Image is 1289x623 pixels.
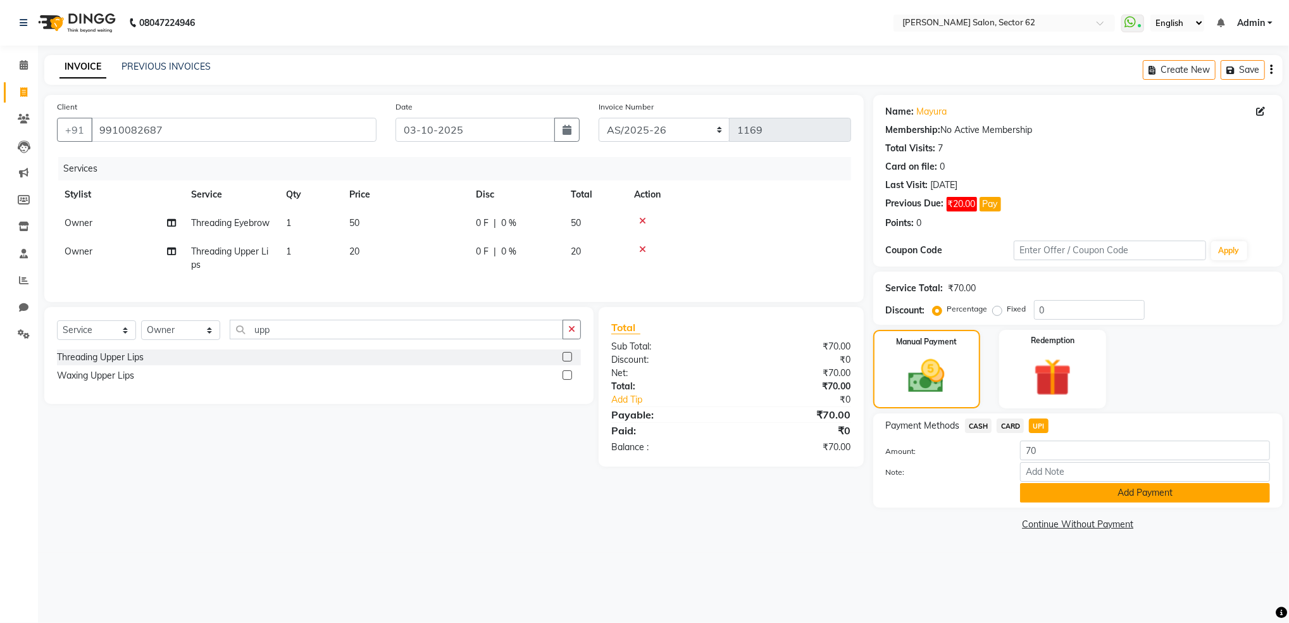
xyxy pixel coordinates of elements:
[121,61,211,72] a: PREVIOUS INVOICES
[571,246,581,257] span: 20
[563,180,626,209] th: Total
[886,419,960,432] span: Payment Methods
[886,160,938,173] div: Card on file:
[395,101,413,113] label: Date
[886,244,1014,257] div: Coupon Code
[59,56,106,79] a: INVOICE
[949,282,976,295] div: ₹70.00
[1020,462,1270,482] input: Add Note
[997,418,1024,433] span: CARD
[501,217,516,230] span: 0 %
[886,123,1270,137] div: No Active Membership
[501,245,516,258] span: 0 %
[57,101,77,113] label: Client
[876,467,1011,478] label: Note:
[917,105,947,118] a: Mayura
[886,123,941,137] div: Membership:
[602,340,731,353] div: Sub Total:
[1211,241,1247,260] button: Apply
[886,142,936,155] div: Total Visits:
[626,180,851,209] th: Action
[286,217,291,229] span: 1
[602,367,731,380] div: Net:
[731,353,860,367] div: ₹0
[1143,60,1216,80] button: Create New
[602,441,731,454] div: Balance :
[57,118,92,142] button: +91
[286,246,291,257] span: 1
[731,407,860,422] div: ₹70.00
[1022,354,1083,401] img: _gift.svg
[278,180,342,209] th: Qty
[230,320,563,339] input: Search or Scan
[876,518,1280,531] a: Continue Without Payment
[602,380,731,393] div: Total:
[731,340,860,353] div: ₹70.00
[191,217,270,229] span: Threading Eyebrow
[599,101,654,113] label: Invoice Number
[886,179,928,192] div: Last Visit:
[184,180,278,209] th: Service
[1237,16,1265,30] span: Admin
[476,245,489,258] span: 0 F
[731,441,860,454] div: ₹70.00
[611,321,640,334] span: Total
[752,393,860,406] div: ₹0
[65,217,92,229] span: Owner
[940,160,945,173] div: 0
[980,197,1001,211] button: Pay
[191,246,268,270] span: Threading Upper Lips
[494,245,496,258] span: |
[349,246,359,257] span: 20
[571,217,581,229] span: 50
[897,355,956,398] img: _cash.svg
[896,336,957,348] label: Manual Payment
[602,393,752,406] a: Add Tip
[602,353,731,367] div: Discount:
[57,369,134,382] div: Waxing Upper Lips
[886,304,925,317] div: Discount:
[342,180,468,209] th: Price
[91,118,377,142] input: Search by Name/Mobile/Email/Code
[876,446,1011,457] label: Amount:
[468,180,563,209] th: Disc
[886,217,914,230] div: Points:
[731,423,860,438] div: ₹0
[1014,241,1206,260] input: Enter Offer / Coupon Code
[65,246,92,257] span: Owner
[931,179,958,192] div: [DATE]
[1221,60,1265,80] button: Save
[947,197,977,211] span: ₹20.00
[1031,335,1074,346] label: Redemption
[602,407,731,422] div: Payable:
[58,157,861,180] div: Services
[349,217,359,229] span: 50
[886,282,943,295] div: Service Total:
[731,380,860,393] div: ₹70.00
[965,418,992,433] span: CASH
[139,5,195,41] b: 08047224946
[1007,303,1026,315] label: Fixed
[494,217,496,230] span: |
[886,105,914,118] div: Name:
[57,351,144,364] div: Threading Upper Lips
[32,5,119,41] img: logo
[947,303,988,315] label: Percentage
[602,423,731,438] div: Paid:
[938,142,943,155] div: 7
[886,197,944,211] div: Previous Due:
[1029,418,1049,433] span: UPI
[1020,483,1270,503] button: Add Payment
[1020,441,1270,460] input: Amount
[917,217,922,230] div: 0
[57,180,184,209] th: Stylist
[476,217,489,230] span: 0 F
[731,367,860,380] div: ₹70.00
